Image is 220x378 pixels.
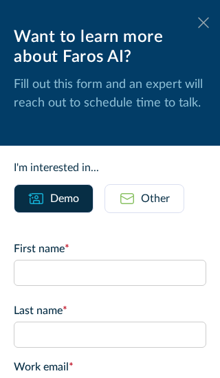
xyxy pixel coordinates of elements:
[14,27,206,67] div: Want to learn more about Faros AI?
[50,190,79,207] div: Demo
[14,302,206,319] label: Last name
[14,159,206,176] div: I'm interested in...
[141,190,170,207] div: Other
[14,241,206,257] label: First name
[14,359,206,375] label: Work email
[14,76,206,113] p: Fill out this form and an expert will reach out to schedule time to talk.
